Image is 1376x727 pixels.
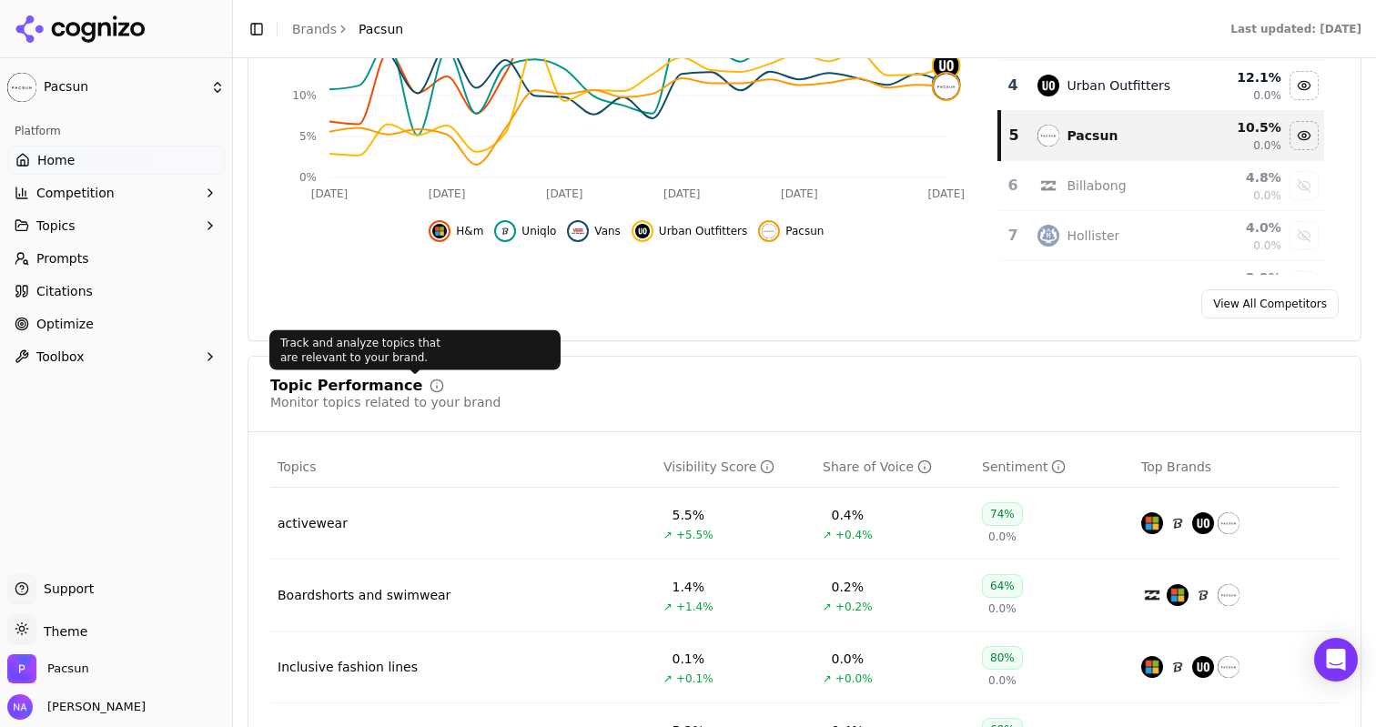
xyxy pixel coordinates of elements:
[1067,177,1126,195] div: Billabong
[934,74,959,99] img: pacsun
[663,187,701,200] tspan: [DATE]
[546,187,583,200] tspan: [DATE]
[594,224,621,238] span: Vans
[927,187,965,200] tspan: [DATE]
[1253,138,1281,153] span: 0.0%
[7,211,225,240] button: Topics
[1037,175,1059,197] img: billabong
[7,309,225,338] a: Optimize
[676,528,713,542] span: +5.5%
[1253,188,1281,203] span: 0.0%
[7,178,225,207] button: Competition
[635,224,650,238] img: urban outfitters
[7,73,36,102] img: Pacsun
[815,447,975,488] th: shareOfVoice
[292,22,337,36] a: Brands
[7,654,36,683] img: Pacsun
[269,330,561,370] div: Track and analyze topics that are relevant to your brand.
[762,224,776,238] img: pacsun
[278,586,450,604] a: Boardshorts and swimwear
[988,601,1017,616] span: 0.0%
[278,658,418,676] div: Inclusive fashion lines
[1290,121,1319,150] button: Hide pacsun data
[359,20,403,38] span: Pacsun
[663,671,673,686] span: ↗
[292,89,317,102] tspan: 10%
[663,600,673,614] span: ↗
[982,502,1023,526] div: 74%
[7,146,225,175] a: Home
[832,650,865,668] div: 0.0%
[40,699,146,715] span: [PERSON_NAME]
[1201,289,1339,318] a: View All Competitors
[663,528,673,542] span: ↗
[1230,22,1361,36] div: Last updated: [DATE]
[999,261,1324,311] tr: 2.9%Show brandy melville data
[47,661,89,677] span: Pacsun
[429,220,483,242] button: Hide h&m data
[1290,71,1319,100] button: Hide urban outfitters data
[1007,175,1020,197] div: 6
[781,187,818,200] tspan: [DATE]
[36,315,94,333] span: Optimize
[663,458,774,476] div: Visibility Score
[36,249,89,268] span: Prompts
[1141,656,1163,678] img: h&m
[494,220,556,242] button: Hide uniqlo data
[37,151,75,169] span: Home
[823,600,832,614] span: ↗
[278,458,317,476] span: Topics
[1218,512,1239,534] img: pacsun
[1067,227,1119,245] div: Hollister
[934,53,959,78] img: urban outfitters
[7,342,225,371] button: Toolbox
[975,447,1134,488] th: sentiment
[988,530,1017,544] span: 0.0%
[1134,447,1339,488] th: Top Brands
[999,211,1324,261] tr: 7hollisterHollister4.0%0.0%Show hollister data
[1037,75,1059,96] img: urban outfitters
[999,111,1324,161] tr: 5pacsunPacsun10.5%0.0%Hide pacsun data
[36,580,94,598] span: Support
[1067,126,1118,145] div: Pacsun
[429,187,466,200] tspan: [DATE]
[1167,584,1189,606] img: h&m
[832,578,865,596] div: 0.2%
[659,224,747,238] span: Urban Outfitters
[982,646,1023,670] div: 80%
[1037,225,1059,247] img: hollister
[835,600,873,614] span: +0.2%
[299,130,317,143] tspan: 5%
[1167,656,1189,678] img: uniqlo
[456,224,483,238] span: H&m
[299,171,317,184] tspan: 0%
[36,282,93,300] span: Citations
[36,184,115,202] span: Competition
[1199,168,1281,187] div: 4.8 %
[36,348,85,366] span: Toolbox
[676,671,713,686] span: +0.1%
[823,671,832,686] span: ↗
[7,277,225,306] a: Citations
[1037,125,1059,146] img: pacsun
[1167,512,1189,534] img: uniqlo
[1007,75,1020,96] div: 4
[1253,238,1281,253] span: 0.0%
[292,48,317,61] tspan: 15%
[982,574,1023,598] div: 64%
[270,393,501,411] div: Monitor topics related to your brand
[1218,584,1239,606] img: pacsun
[270,447,656,488] th: Topics
[7,694,146,720] button: Open user button
[36,217,76,235] span: Topics
[982,458,1066,476] div: Sentiment
[1008,125,1020,146] div: 5
[1199,118,1281,136] div: 10.5 %
[498,224,512,238] img: uniqlo
[1192,656,1214,678] img: urban outfitters
[7,654,89,683] button: Open organization switcher
[432,224,447,238] img: h&m
[656,447,815,488] th: visibilityScore
[673,650,705,668] div: 0.1%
